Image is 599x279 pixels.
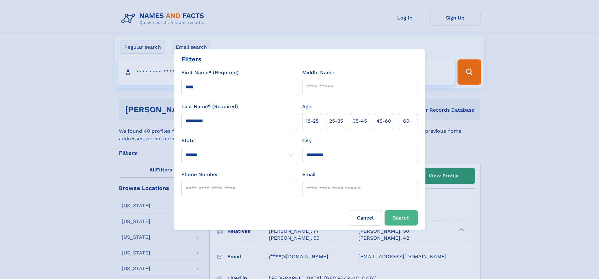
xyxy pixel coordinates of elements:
[181,103,238,110] label: Last Name* (Required)
[181,171,218,178] label: Phone Number
[181,54,202,64] div: Filters
[403,117,413,125] span: 60+
[302,171,316,178] label: Email
[302,103,311,110] label: Age
[306,117,319,125] span: 18‑25
[181,69,239,76] label: First Name* (Required)
[385,210,418,226] button: Search
[302,69,334,76] label: Middle Name
[349,210,382,226] label: Cancel
[376,117,391,125] span: 45‑60
[181,137,297,144] label: State
[353,117,367,125] span: 35‑45
[329,117,343,125] span: 25‑35
[302,137,312,144] label: City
